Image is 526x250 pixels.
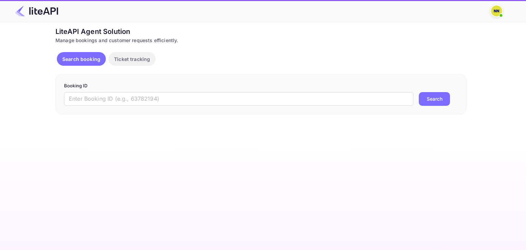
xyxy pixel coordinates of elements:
[55,26,466,37] div: LiteAPI Agent Solution
[15,5,58,16] img: LiteAPI Logo
[114,55,150,63] p: Ticket tracking
[64,83,458,89] p: Booking ID
[491,5,502,16] img: N/A N/A
[55,37,466,44] div: Manage bookings and customer requests efficiently.
[64,92,413,106] input: Enter Booking ID (e.g., 63782194)
[419,92,450,106] button: Search
[62,55,100,63] p: Search booking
